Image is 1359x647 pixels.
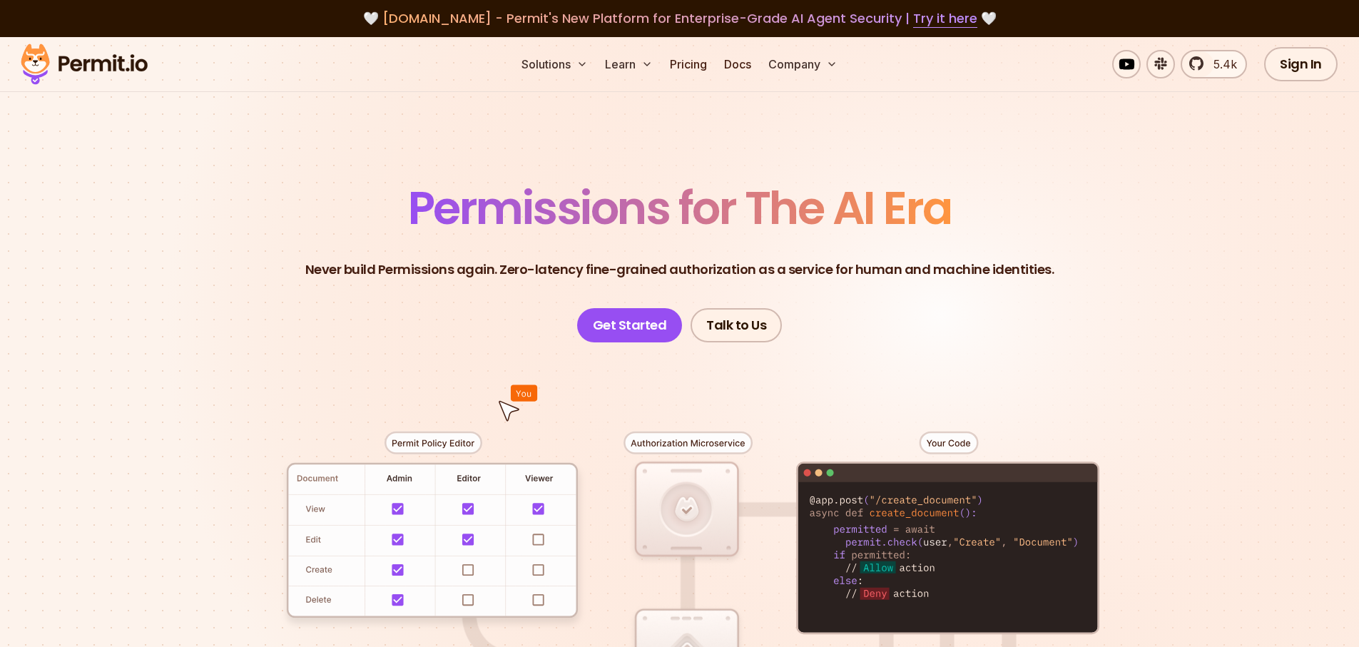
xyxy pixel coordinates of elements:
button: Learn [599,50,658,78]
a: Talk to Us [691,308,782,342]
img: Permit logo [14,40,154,88]
a: Try it here [913,9,977,28]
span: [DOMAIN_NAME] - Permit's New Platform for Enterprise-Grade AI Agent Security | [382,9,977,27]
a: Pricing [664,50,713,78]
div: 🤍 🤍 [34,9,1325,29]
a: Docs [718,50,757,78]
span: Permissions for The AI Era [408,176,952,240]
button: Solutions [516,50,594,78]
p: Never build Permissions again. Zero-latency fine-grained authorization as a service for human and... [305,260,1054,280]
button: Company [763,50,843,78]
a: 5.4k [1181,50,1247,78]
span: 5.4k [1205,56,1237,73]
a: Get Started [577,308,683,342]
a: Sign In [1264,47,1338,81]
